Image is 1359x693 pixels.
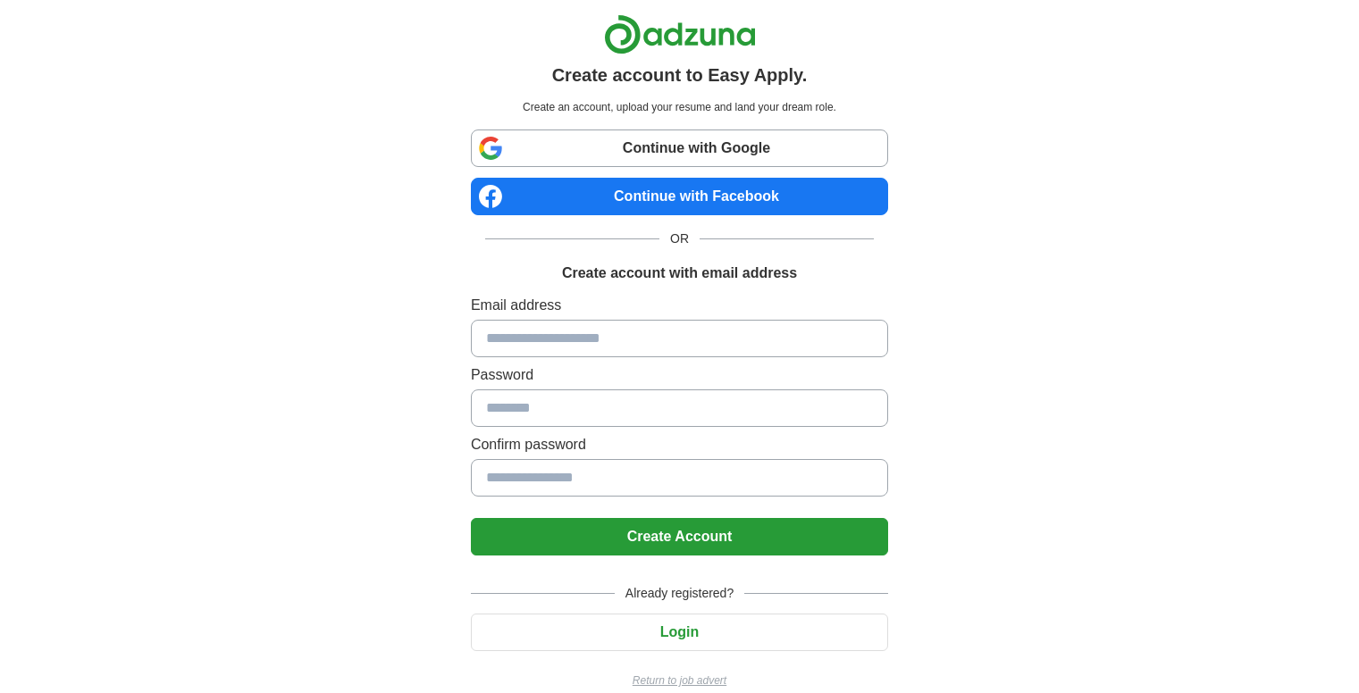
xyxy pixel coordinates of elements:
[562,263,797,284] h1: Create account with email address
[471,672,888,689] a: Return to job advert
[604,14,756,54] img: Adzuna logo
[471,129,888,167] a: Continue with Google
[615,584,744,603] span: Already registered?
[552,62,808,88] h1: Create account to Easy Apply.
[471,614,888,651] button: Login
[471,178,888,215] a: Continue with Facebook
[471,295,888,316] label: Email address
[471,434,888,455] label: Confirm password
[474,99,885,115] p: Create an account, upload your resume and land your dream role.
[471,518,888,555] button: Create Account
[471,624,888,639] a: Login
[659,230,700,248] span: OR
[471,364,888,386] label: Password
